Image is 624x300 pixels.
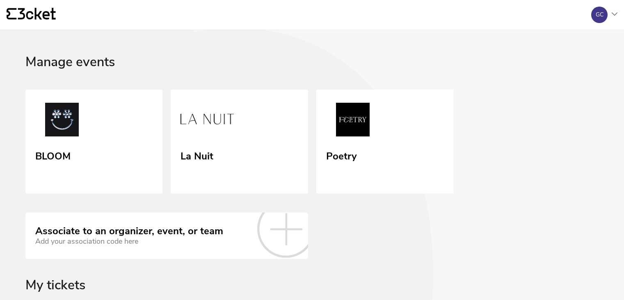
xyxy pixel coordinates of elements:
[35,103,89,140] img: BLOOM
[181,148,213,162] div: La Nuit
[316,90,453,194] a: Poetry Poetry
[35,237,223,246] div: Add your association code here
[35,226,223,237] div: Associate to an organizer, event, or team
[25,90,162,194] a: BLOOM BLOOM
[326,103,379,140] img: Poetry
[7,8,56,22] a: {' '}
[35,148,71,162] div: BLOOM
[326,148,357,162] div: Poetry
[7,8,16,20] g: {' '}
[181,103,234,140] img: La Nuit
[25,55,599,90] div: Manage events
[171,90,308,194] a: La Nuit La Nuit
[596,12,603,18] div: GC
[25,212,308,258] a: Associate to an organizer, event, or team Add your association code here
